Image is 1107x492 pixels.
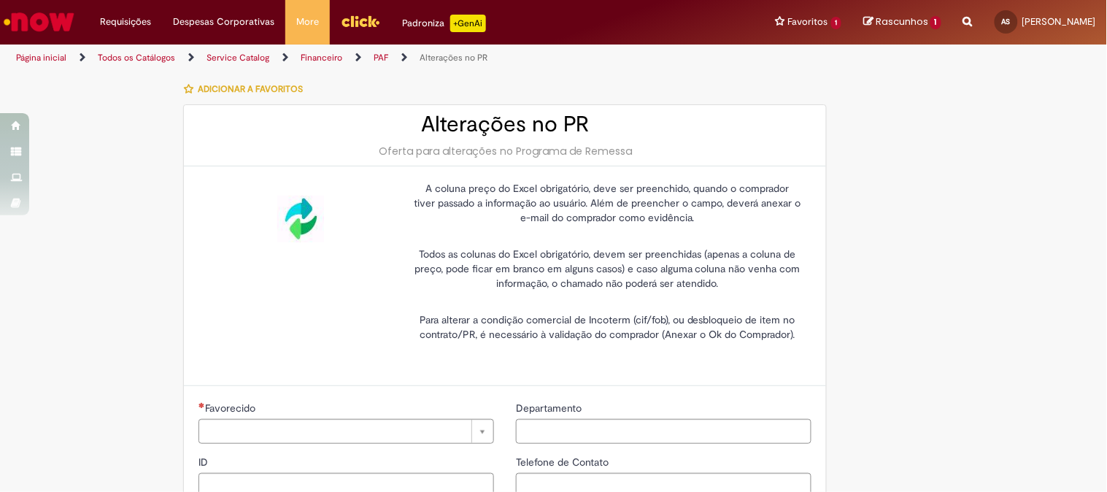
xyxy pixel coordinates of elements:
[516,419,811,444] input: Departamento
[450,15,486,32] p: +GenAi
[198,83,303,95] span: Adicionar a Favoritos
[277,196,324,242] img: Alterações no PR
[11,45,727,72] ul: Trilhas de página
[173,15,274,29] span: Despesas Corporativas
[930,16,941,29] span: 1
[205,401,258,415] span: Necessários - Favorecido
[516,456,612,469] span: Telefone de Contato
[414,181,801,225] p: A coluna preço do Excel obrigatório, deve ser preenchido, quando o comprador tiver passado a info...
[198,144,811,158] div: Oferta para alterações no Programa de Remessa
[183,74,311,104] button: Adicionar a Favoritos
[516,401,585,415] span: Departamento
[198,456,211,469] span: ID
[420,52,487,64] a: Alterações no PR
[402,15,486,32] div: Padroniza
[876,15,928,28] span: Rascunhos
[198,112,811,137] h2: Alterações no PR
[341,10,380,32] img: click_logo_yellow_360x200.png
[788,15,828,29] span: Favoritos
[863,15,941,29] a: Rascunhos
[198,402,205,408] span: Necessários
[198,419,494,444] a: Limpar campo Favorecido
[16,52,66,64] a: Página inicial
[207,52,269,64] a: Service Catalog
[414,298,801,342] p: Para alterar a condição comercial de Incoterm (cif/fob), ou desbloqueio de item no contrato/PR, é...
[374,52,388,64] a: PAF
[301,52,342,64] a: Financeiro
[831,17,842,29] span: 1
[296,15,319,29] span: More
[1022,15,1096,28] span: [PERSON_NAME]
[1002,17,1011,26] span: AS
[98,52,175,64] a: Todos os Catálogos
[100,15,151,29] span: Requisições
[1,7,77,36] img: ServiceNow
[414,232,801,291] p: Todos as colunas do Excel obrigatório, devem ser preenchidas (apenas a coluna de preço, pode fica...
